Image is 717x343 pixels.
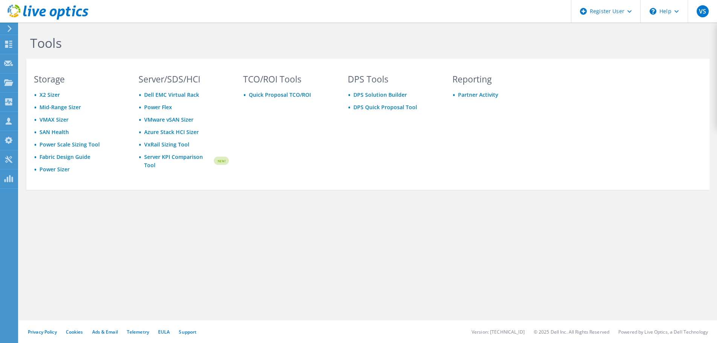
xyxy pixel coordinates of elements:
[618,329,708,335] li: Powered by Live Optics, a Dell Technology
[348,75,438,83] h3: DPS Tools
[158,329,170,335] a: EULA
[30,35,538,51] h1: Tools
[144,116,193,123] a: VMware vSAN Sizer
[144,91,199,98] a: Dell EMC Virtual Rack
[34,75,124,83] h3: Storage
[650,8,656,15] svg: \n
[92,329,118,335] a: Ads & Email
[243,75,333,83] h3: TCO/ROI Tools
[452,75,543,83] h3: Reporting
[179,329,196,335] a: Support
[40,91,60,98] a: X2 Sizer
[353,91,407,98] a: DPS Solution Builder
[144,104,172,111] a: Power Flex
[144,153,213,169] a: Server KPI Comparison Tool
[66,329,83,335] a: Cookies
[40,104,81,111] a: Mid-Range Sizer
[213,152,229,170] img: new-badge.svg
[697,5,709,17] span: VS
[40,166,70,173] a: Power Sizer
[534,329,609,335] li: © 2025 Dell Inc. All Rights Reserved
[40,153,90,160] a: Fabric Design Guide
[353,104,417,111] a: DPS Quick Proposal Tool
[40,128,69,136] a: SAN Health
[249,91,311,98] a: Quick Proposal TCO/ROI
[144,128,199,136] a: Azure Stack HCI Sizer
[458,91,498,98] a: Partner Activity
[28,329,57,335] a: Privacy Policy
[40,116,69,123] a: VMAX Sizer
[40,141,100,148] a: Power Scale Sizing Tool
[472,329,525,335] li: Version: [TECHNICAL_ID]
[127,329,149,335] a: Telemetry
[144,141,189,148] a: VxRail Sizing Tool
[139,75,229,83] h3: Server/SDS/HCI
